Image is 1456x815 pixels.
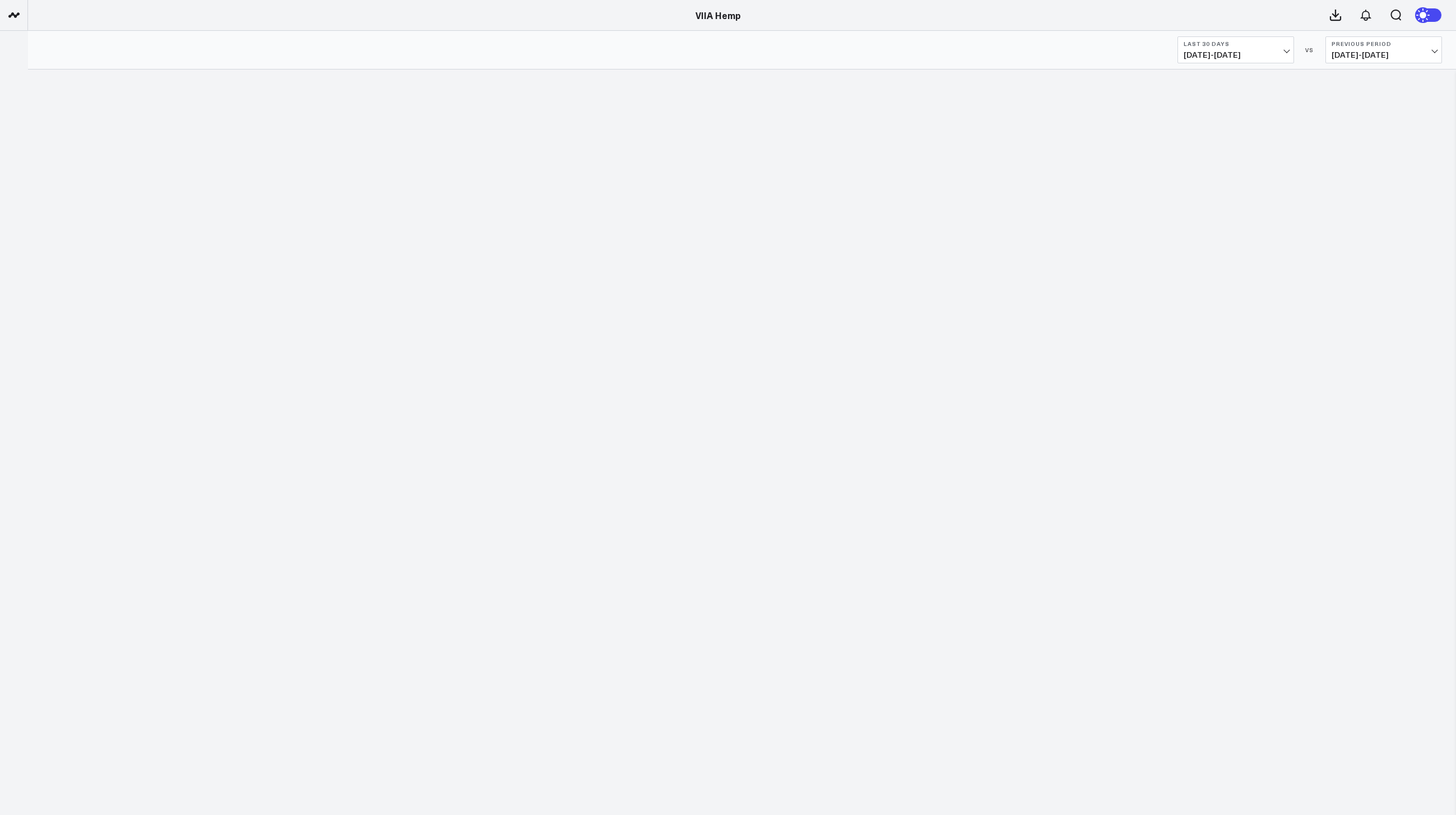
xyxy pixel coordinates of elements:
button: Previous Period[DATE]-[DATE] [1325,36,1442,63]
b: Last 30 Days [1184,40,1288,47]
b: Previous Period [1332,40,1436,47]
a: VIIA Hemp [695,9,741,21]
span: [DATE] - [DATE] [1332,50,1436,59]
span: [DATE] - [DATE] [1184,50,1288,59]
button: Last 30 Days[DATE]-[DATE] [1177,36,1294,63]
div: VS [1300,47,1320,53]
